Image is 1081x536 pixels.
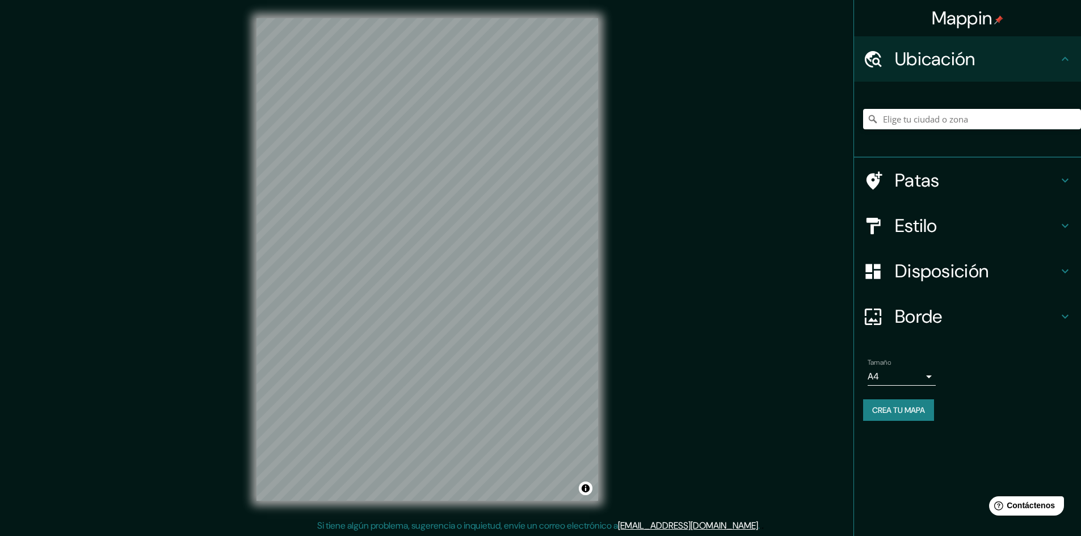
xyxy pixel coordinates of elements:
font: Si tiene algún problema, sugerencia o inquietud, envíe un correo electrónico a [317,520,618,531]
font: Crea tu mapa [872,405,925,415]
font: Borde [895,305,943,328]
div: Borde [854,294,1081,339]
font: Patas [895,168,940,192]
font: Disposición [895,259,989,283]
a: [EMAIL_ADDRESS][DOMAIN_NAME] [618,520,758,531]
font: Ubicación [895,47,975,71]
div: Estilo [854,203,1081,248]
font: A4 [868,370,879,382]
input: Elige tu ciudad o zona [863,109,1081,129]
font: . [762,519,764,531]
canvas: Mapa [256,18,598,501]
img: pin-icon.png [994,15,1003,24]
font: . [760,519,762,531]
div: Ubicación [854,36,1081,82]
font: Tamaño [868,358,891,367]
font: . [758,520,760,531]
font: Mappin [932,6,992,30]
font: Estilo [895,214,937,238]
iframe: Lanzador de widgets de ayuda [980,492,1069,524]
div: Disposición [854,248,1081,294]
button: Crea tu mapa [863,399,934,421]
div: Patas [854,158,1081,203]
button: Activar o desactivar atribución [579,482,592,495]
div: A4 [868,368,936,386]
